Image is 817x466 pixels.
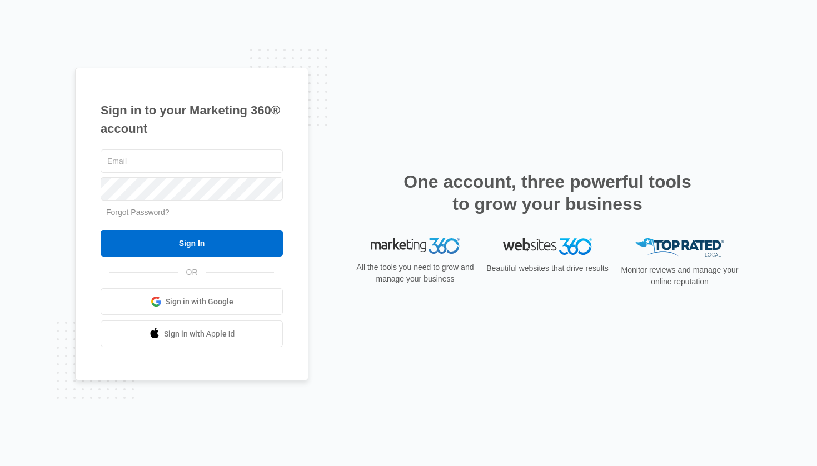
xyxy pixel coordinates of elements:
[371,238,460,254] img: Marketing 360
[106,208,170,217] a: Forgot Password?
[166,296,233,308] span: Sign in with Google
[485,263,610,274] p: Beautiful websites that drive results
[178,267,206,278] span: OR
[503,238,592,254] img: Websites 360
[101,101,283,138] h1: Sign in to your Marketing 360® account
[617,264,742,288] p: Monitor reviews and manage your online reputation
[101,320,283,347] a: Sign in with Apple Id
[101,288,283,315] a: Sign in with Google
[101,230,283,257] input: Sign In
[164,328,235,340] span: Sign in with Apple Id
[635,238,724,257] img: Top Rated Local
[101,149,283,173] input: Email
[400,171,695,215] h2: One account, three powerful tools to grow your business
[353,262,477,285] p: All the tools you need to grow and manage your business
